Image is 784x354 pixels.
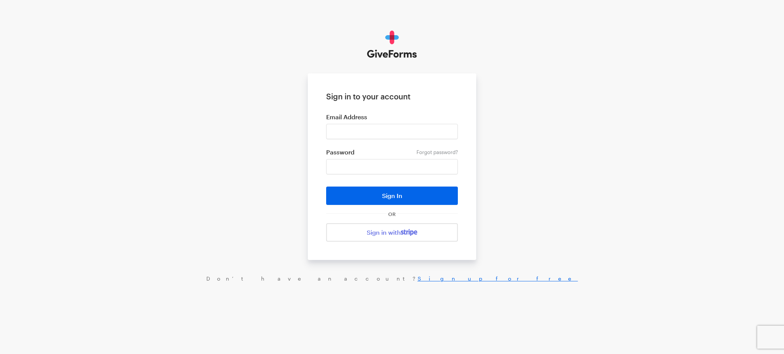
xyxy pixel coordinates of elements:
img: GiveForms [367,31,417,58]
a: Forgot password? [416,149,458,155]
button: Sign In [326,187,458,205]
span: OR [387,211,397,217]
label: Password [326,148,458,156]
a: Sign in with [326,223,458,242]
img: stripe-07469f1003232ad58a8838275b02f7af1ac9ba95304e10fa954b414cd571f63b.svg [401,229,417,236]
label: Email Address [326,113,458,121]
div: Don’t have an account? [8,275,776,282]
h1: Sign in to your account [326,92,458,101]
a: Sign up for free [418,275,578,282]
